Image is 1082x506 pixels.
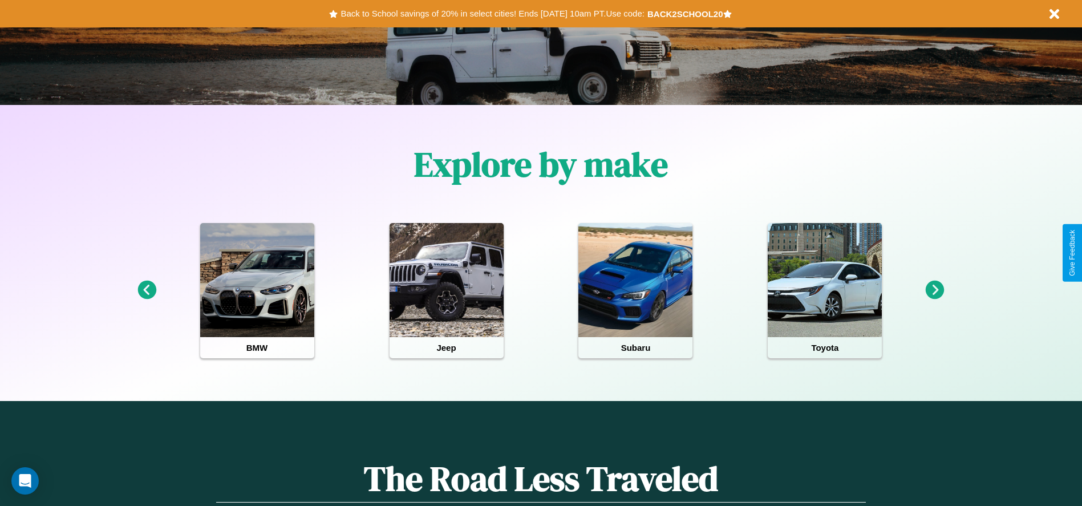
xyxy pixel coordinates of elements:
[414,141,668,188] h1: Explore by make
[1068,230,1076,276] div: Give Feedback
[200,337,314,358] h4: BMW
[338,6,647,22] button: Back to School savings of 20% in select cities! Ends [DATE] 10am PT.Use code:
[11,467,39,495] div: Open Intercom Messenger
[578,337,692,358] h4: Subaru
[647,9,723,19] b: BACK2SCHOOL20
[390,337,504,358] h4: Jeep
[216,455,865,503] h1: The Road Less Traveled
[768,337,882,358] h4: Toyota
